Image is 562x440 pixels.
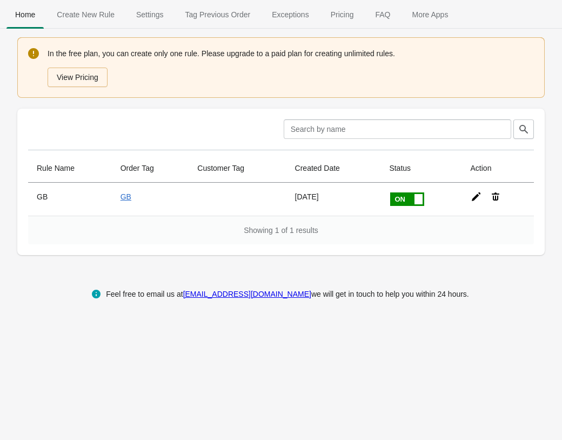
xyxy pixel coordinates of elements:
[121,192,131,201] a: GB
[106,288,469,301] div: Feel free to email us at we will get in touch to help you within 24 hours.
[48,5,123,24] span: Create New Rule
[46,1,125,29] button: Create_New_Rule
[28,183,112,216] th: GB
[4,1,46,29] button: Home
[286,183,381,216] td: [DATE]
[183,290,311,298] a: [EMAIL_ADDRESS][DOMAIN_NAME]
[462,154,534,183] th: Action
[125,1,175,29] button: Settings
[177,5,259,24] span: Tag Previous Order
[286,154,381,183] th: Created Date
[366,5,399,24] span: FAQ
[28,216,534,244] div: Showing 1 of 1 results
[6,5,44,24] span: Home
[48,68,108,87] button: View Pricing
[48,47,534,88] div: In the free plan, you can create only one rule. Please upgrade to a paid plan for creating unlimi...
[380,154,461,183] th: Status
[128,5,172,24] span: Settings
[189,154,286,183] th: Customer Tag
[403,5,457,24] span: More Apps
[284,119,511,139] input: Search by name
[28,154,112,183] th: Rule Name
[263,5,317,24] span: Exceptions
[322,5,363,24] span: Pricing
[112,154,189,183] th: Order Tag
